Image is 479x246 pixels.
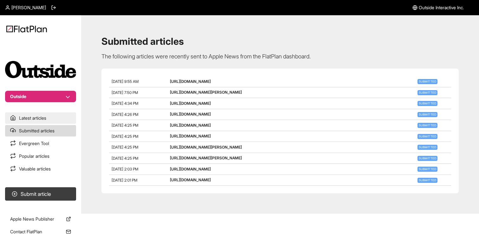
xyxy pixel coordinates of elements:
span: [PERSON_NAME] [11,4,46,11]
a: [URL][DOMAIN_NAME] [170,123,211,128]
span: [DATE] 4:25 PM [112,145,138,150]
span: [DATE] 2:01 PM [112,178,137,183]
a: [URL][DOMAIN_NAME] [170,167,211,171]
a: Submitted [416,79,439,83]
span: [DATE] 2:03 PM [112,167,138,171]
a: Submitted [416,90,439,95]
a: [URL][DOMAIN_NAME] [170,112,211,116]
a: [PERSON_NAME] [5,4,46,11]
a: Submitted [416,134,439,138]
button: Outside [5,91,76,102]
span: Submitted [418,134,437,139]
span: Submitted [418,156,437,161]
a: Submitted [416,101,439,105]
span: Submitted [418,112,437,117]
span: Submitted [418,90,437,95]
a: Popular articles [5,150,76,162]
a: [URL][DOMAIN_NAME] [170,101,211,106]
span: [DATE] 9:55 AM [112,79,139,84]
a: [URL][DOMAIN_NAME][PERSON_NAME] [170,145,242,150]
a: Valuable articles [5,163,76,175]
a: [URL][DOMAIN_NAME][PERSON_NAME] [170,90,242,95]
span: Submitted [418,123,437,128]
span: [DATE] 4:25 PM [112,156,138,161]
span: Submitted [418,145,437,150]
a: Submitted [416,166,439,171]
span: Submitted [418,79,437,84]
img: Logo [6,25,47,32]
img: Publication Logo [5,61,76,78]
a: [URL][DOMAIN_NAME] [170,79,211,84]
span: [DATE] 4:25 PM [112,123,138,128]
a: Submitted [416,123,439,127]
span: Submitted [418,178,437,183]
button: Submit article [5,187,76,201]
a: Apple News Publisher [5,213,76,225]
a: Submitted articles [5,125,76,136]
p: The following articles were recently sent to Apple News from the FlatPlan dashboard. [101,52,459,61]
a: Submitted [416,112,439,116]
a: [URL][DOMAIN_NAME][PERSON_NAME] [170,156,242,160]
span: Submitted [418,101,437,106]
a: [URL][DOMAIN_NAME] [170,177,211,182]
span: [DATE] 4:25 PM [112,134,138,139]
span: Outside Interactive Inc. [419,4,464,11]
a: Contact FlatPlan [5,226,76,237]
span: [DATE] 4:34 PM [112,101,138,106]
a: [URL][DOMAIN_NAME] [170,134,211,138]
a: Submitted [416,156,439,160]
span: [DATE] 4:26 PM [112,112,138,117]
a: Submitted [416,144,439,149]
a: Evergreen Tool [5,138,76,149]
span: [DATE] 7:50 PM [112,90,138,95]
a: Latest articles [5,112,76,124]
a: Submitted [416,177,439,182]
h1: Submitted articles [101,36,459,47]
span: Submitted [418,167,437,172]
